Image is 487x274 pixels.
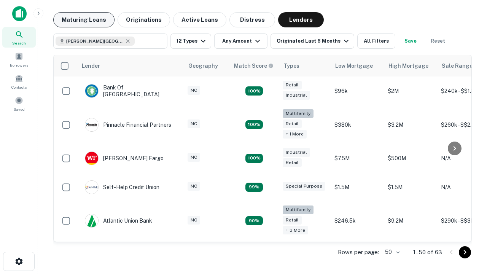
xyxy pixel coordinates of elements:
[82,61,100,70] div: Lender
[85,180,159,194] div: Self-help Credit Union
[12,6,27,21] img: capitalize-icon.png
[170,33,211,49] button: 12 Types
[384,144,437,173] td: $500M
[14,106,25,112] span: Saved
[245,86,263,96] div: Matching Properties: 15, hasApolloMatch: undefined
[2,27,36,48] a: Search
[413,248,442,257] p: 1–50 of 63
[85,214,152,228] div: Atlantic Union Bank
[278,12,324,27] button: Lenders
[85,118,171,132] div: Pinnacle Financial Partners
[283,182,325,191] div: Special Purpose
[426,33,450,49] button: Reset
[214,33,267,49] button: Any Amount
[388,61,428,70] div: High Mortgage
[335,61,373,70] div: Low Mortgage
[283,119,302,128] div: Retail
[459,246,471,258] button: Go to next page
[283,226,308,235] div: + 3 more
[384,76,437,105] td: $2M
[229,12,275,27] button: Distress
[188,182,200,191] div: NC
[331,173,384,202] td: $1.5M
[384,173,437,202] td: $1.5M
[398,33,423,49] button: Save your search to get updates of matches that match your search criteria.
[245,154,263,163] div: Matching Properties: 14, hasApolloMatch: undefined
[283,91,310,100] div: Industrial
[2,93,36,114] a: Saved
[442,61,473,70] div: Sale Range
[188,86,200,95] div: NC
[283,130,307,139] div: + 1 more
[188,119,200,128] div: NC
[382,247,401,258] div: 50
[173,12,226,27] button: Active Loans
[331,105,384,144] td: $380k
[53,12,115,27] button: Maturing Loans
[188,153,200,162] div: NC
[277,37,351,46] div: Originated Last 6 Months
[229,55,279,76] th: Capitalize uses an advanced AI algorithm to match your search with the best lender. The match sco...
[245,183,263,192] div: Matching Properties: 11, hasApolloMatch: undefined
[85,181,98,194] img: picture
[283,109,314,118] div: Multifamily
[283,148,310,157] div: Industrial
[234,62,274,70] div: Capitalize uses an advanced AI algorithm to match your search with the best lender. The match sco...
[85,118,98,131] img: picture
[10,62,28,68] span: Borrowers
[245,120,263,129] div: Matching Properties: 20, hasApolloMatch: undefined
[271,33,354,49] button: Originated Last 6 Months
[245,216,263,225] div: Matching Properties: 10, hasApolloMatch: undefined
[384,55,437,76] th: High Mortgage
[234,62,272,70] h6: Match Score
[384,105,437,144] td: $3.2M
[449,213,487,250] iframe: Chat Widget
[357,33,395,49] button: All Filters
[85,84,98,97] img: picture
[283,216,302,225] div: Retail
[283,81,302,89] div: Retail
[85,84,176,98] div: Bank Of [GEOGRAPHIC_DATA]
[331,55,384,76] th: Low Mortgage
[283,158,302,167] div: Retail
[283,61,299,70] div: Types
[11,84,27,90] span: Contacts
[184,55,229,76] th: Geography
[118,12,170,27] button: Originations
[2,49,36,70] a: Borrowers
[331,144,384,173] td: $7.5M
[2,71,36,92] a: Contacts
[85,214,98,227] img: picture
[331,76,384,105] td: $96k
[279,55,331,76] th: Types
[85,151,164,165] div: [PERSON_NAME] Fargo
[66,38,123,45] span: [PERSON_NAME][GEOGRAPHIC_DATA], [GEOGRAPHIC_DATA]
[77,55,184,76] th: Lender
[338,248,379,257] p: Rows per page:
[384,202,437,240] td: $9.2M
[188,216,200,225] div: NC
[188,61,218,70] div: Geography
[85,152,98,165] img: picture
[12,40,26,46] span: Search
[283,205,314,214] div: Multifamily
[331,202,384,240] td: $246.5k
